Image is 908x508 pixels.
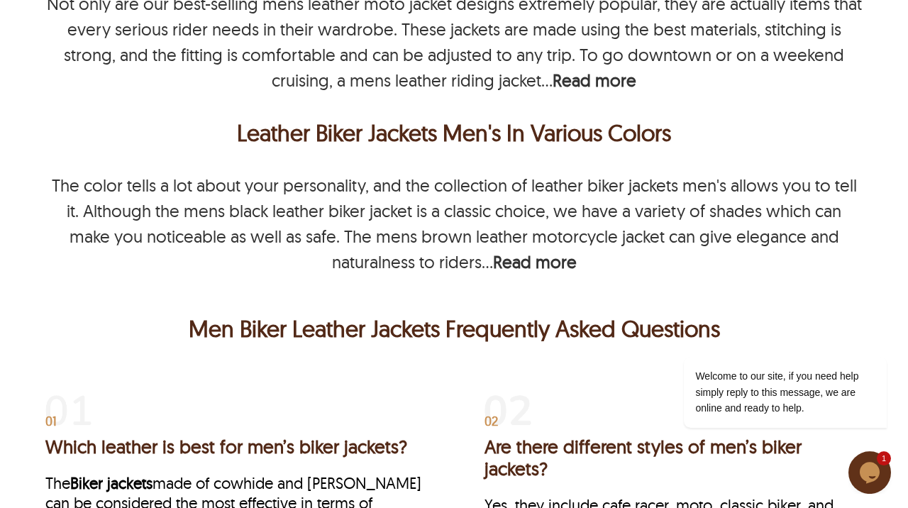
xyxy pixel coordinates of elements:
iframe: chat widget [848,451,894,494]
p: Men Biker Leather Jackets Frequently Asked Questions [49,311,859,346]
h2: Men Biker Leather Jackets Frequently Asked Questions [45,311,863,346]
h2: <p>Leather Biker Jackets Men's In Various Colors</p> [45,116,863,150]
b: Read more [493,251,577,272]
span: 02 [485,414,498,429]
a: Biker jackets [70,473,153,493]
h3: Which leather is best for men’s biker jackets? [45,436,423,458]
p: The color tells a lot about your personality, and the collection of leather biker jackets men's a... [52,175,857,272]
iframe: chat widget [638,228,894,444]
p: Leather Biker Jackets Men's In Various Colors [49,116,859,150]
b: Read more [553,70,636,91]
span: 01 [45,414,57,429]
h3: Are there different styles of men’s biker jackets? [485,436,863,480]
